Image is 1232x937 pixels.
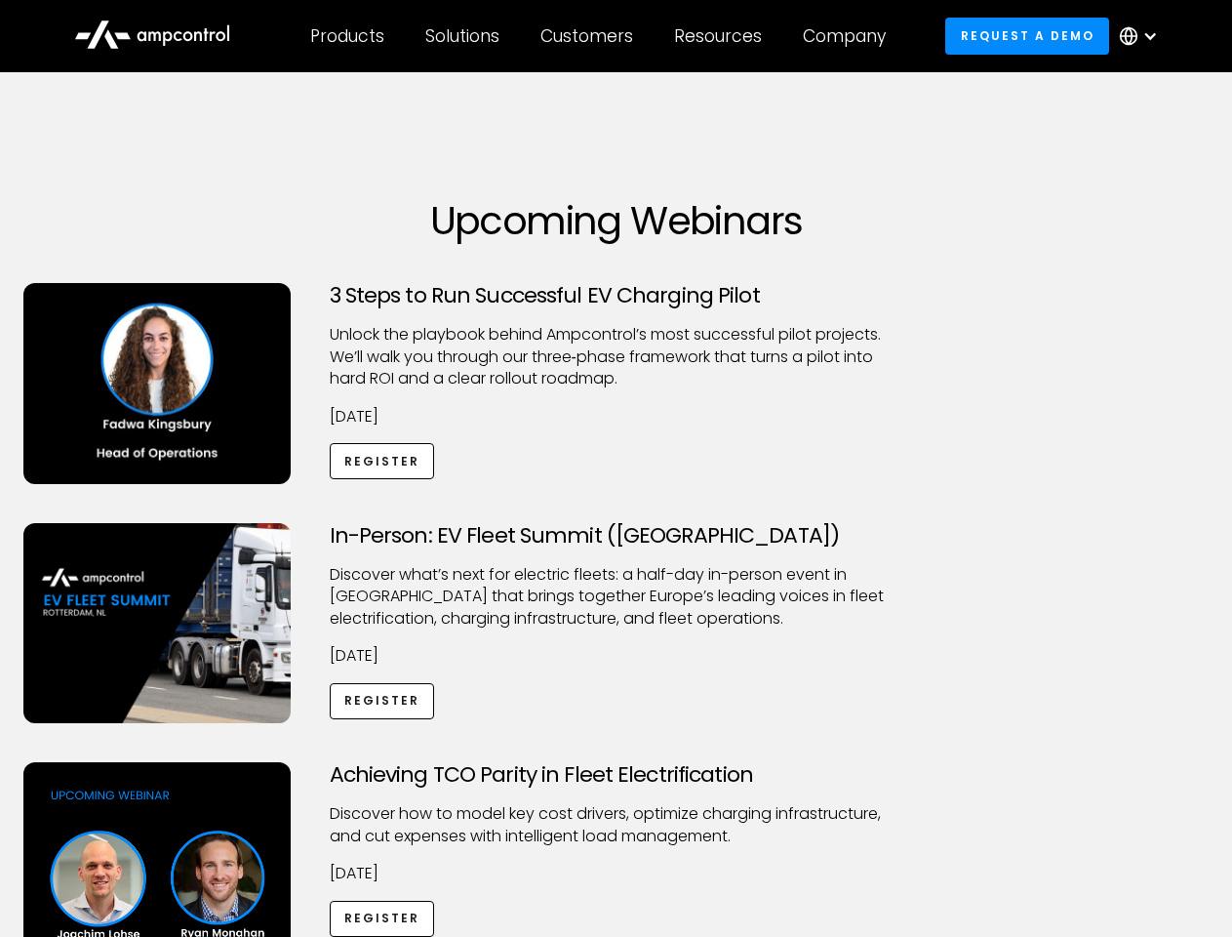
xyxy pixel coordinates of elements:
a: Register [330,683,435,719]
p: [DATE] [330,863,903,884]
div: Company [803,25,886,47]
div: Customers [540,25,633,47]
a: Register [330,443,435,479]
h3: In-Person: EV Fleet Summit ([GEOGRAPHIC_DATA]) [330,523,903,549]
div: Resources [674,25,762,47]
p: Unlock the playbook behind Ampcontrol’s most successful pilot projects. We’ll walk you through ou... [330,324,903,389]
a: Request a demo [945,18,1109,54]
h3: 3 Steps to Run Successful EV Charging Pilot [330,283,903,308]
div: Products [310,25,384,47]
p: ​Discover what’s next for electric fleets: a half-day in-person event in [GEOGRAPHIC_DATA] that b... [330,564,903,630]
a: Register [330,901,435,937]
div: Solutions [425,25,499,47]
p: [DATE] [330,645,903,667]
h3: Achieving TCO Parity in Fleet Electrification [330,762,903,788]
p: [DATE] [330,406,903,428]
p: Discover how to model key cost drivers, optimize charging infrastructure, and cut expenses with i... [330,803,903,847]
h1: Upcoming Webinars [23,197,1210,244]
